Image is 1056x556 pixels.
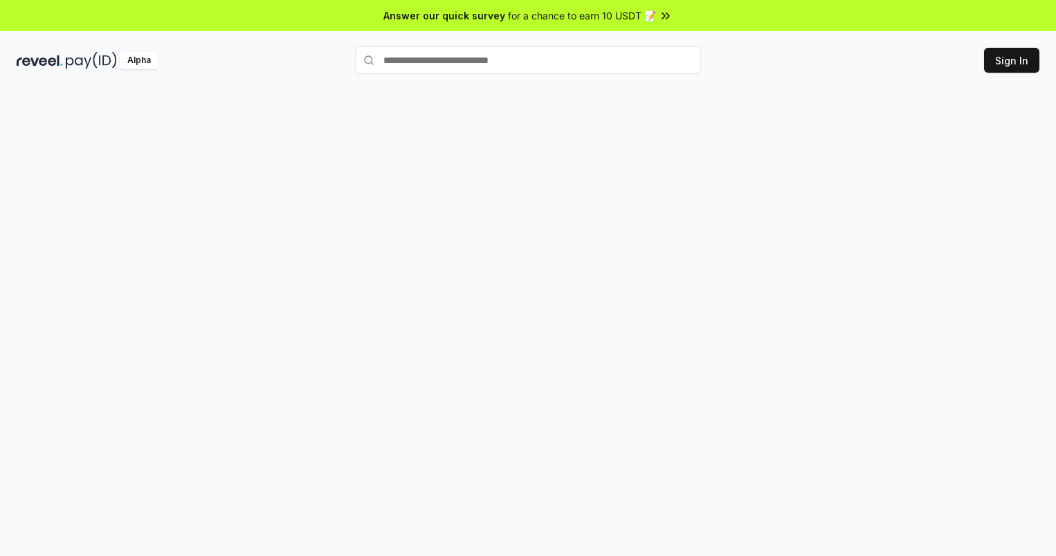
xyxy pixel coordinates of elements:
span: for a chance to earn 10 USDT 📝 [508,8,656,23]
span: Answer our quick survey [383,8,505,23]
img: pay_id [66,52,117,69]
button: Sign In [984,48,1039,73]
div: Alpha [120,52,158,69]
img: reveel_dark [17,52,63,69]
